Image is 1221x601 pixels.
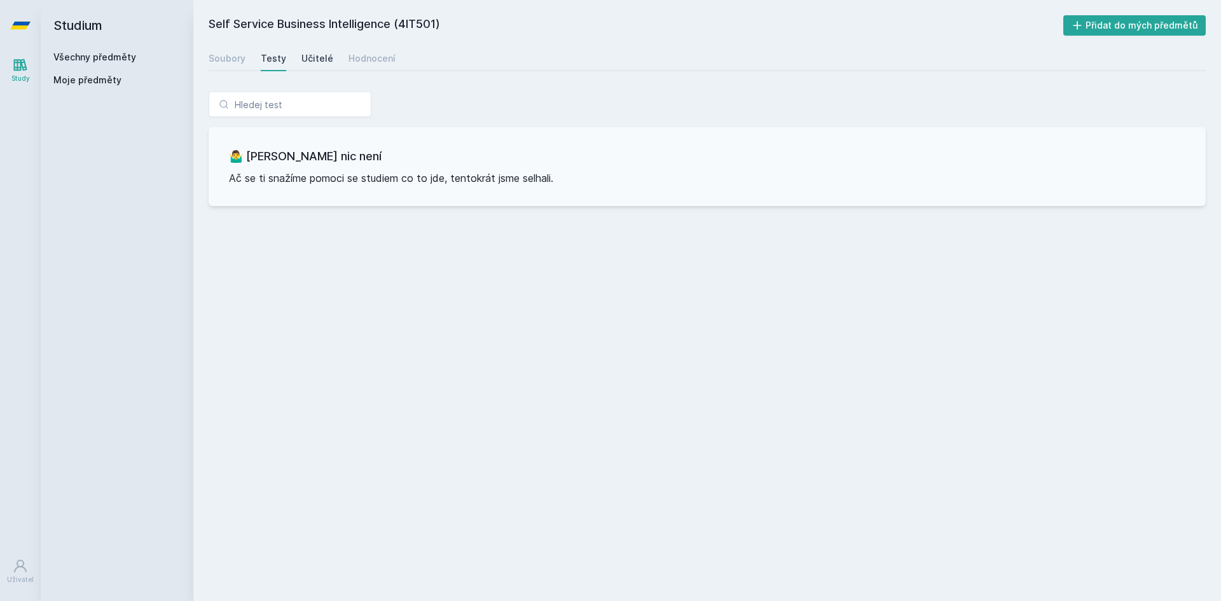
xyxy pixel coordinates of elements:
div: Hodnocení [348,52,396,65]
a: Testy [261,46,286,71]
div: Uživatel [7,575,34,584]
a: Učitelé [301,46,333,71]
h2: Self Service Business Intelligence (4IT501) [209,15,1063,36]
p: Ač se ti snažíme pomoci se studiem co to jde, tentokrát jsme selhali. [229,170,1185,186]
a: Hodnocení [348,46,396,71]
div: Testy [261,52,286,65]
span: Moje předměty [53,74,121,86]
h3: 🤷‍♂️ [PERSON_NAME] nic není [229,148,1185,165]
a: Uživatel [3,552,38,591]
div: Study [11,74,30,83]
a: Soubory [209,46,245,71]
button: Přidat do mých předmětů [1063,15,1206,36]
a: Všechny předměty [53,52,136,62]
a: Study [3,51,38,90]
div: Učitelé [301,52,333,65]
div: Soubory [209,52,245,65]
input: Hledej test [209,92,371,117]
